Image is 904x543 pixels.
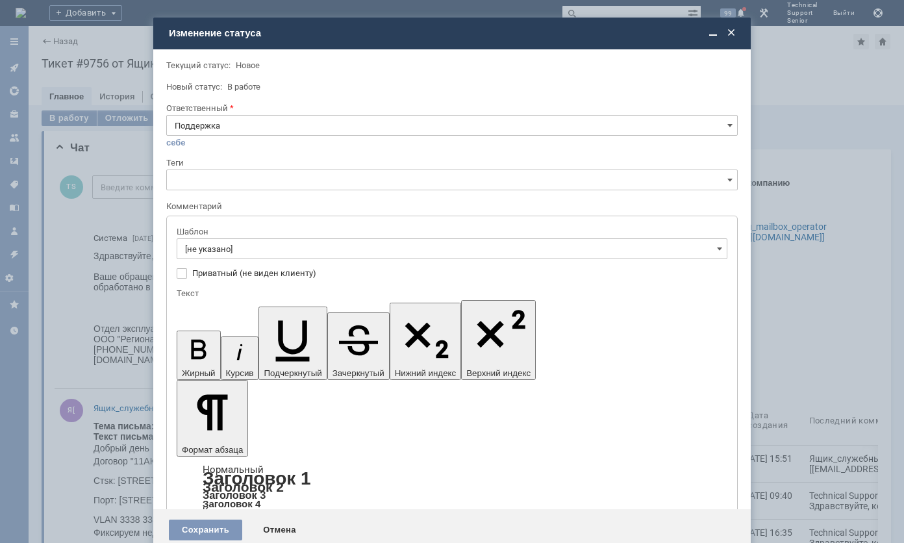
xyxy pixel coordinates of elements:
[390,303,462,380] button: Нижний индекс
[221,336,259,380] button: Курсив
[258,307,327,380] button: Подчеркнутый
[166,138,186,148] a: себе
[166,201,735,213] div: Комментарий
[461,300,536,380] button: Верхний индекс
[236,60,260,70] span: Новое
[169,27,738,39] div: Изменение статуса
[327,312,390,380] button: Зачеркнутый
[203,464,264,475] a: Нормальный
[177,227,725,236] div: Шаблон
[707,27,720,40] span: Свернуть (Ctrl + M)
[177,289,725,297] div: Текст
[182,368,216,378] span: Жирный
[166,60,231,70] label: Текущий статус:
[395,368,457,378] span: Нижний индекс
[203,468,311,488] a: Заголовок 1
[203,498,260,509] a: Заголовок 4
[226,368,254,378] span: Курсив
[203,506,220,518] a: Код
[166,82,222,92] label: Новый статус:
[182,445,243,455] span: Формат абзаца
[725,27,738,40] span: Закрыть
[227,82,260,92] span: В работе
[166,158,735,167] div: Теги
[166,104,735,112] div: Ответственный
[177,380,248,457] button: Формат абзаца
[203,479,284,494] a: Заголовок 2
[177,331,221,380] button: Жирный
[466,368,531,378] span: Верхний индекс
[192,268,725,279] label: Приватный (не виден клиенту)
[264,368,321,378] span: Подчеркнутый
[177,466,727,516] div: Формат абзаца
[333,368,384,378] span: Зачеркнутый
[203,489,266,501] a: Заголовок 3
